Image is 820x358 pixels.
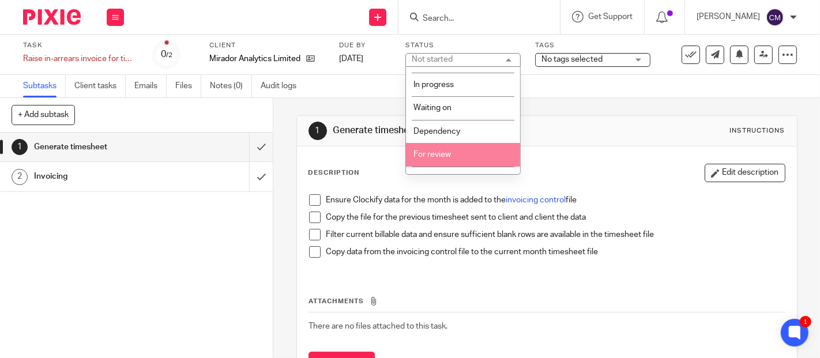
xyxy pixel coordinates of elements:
a: Audit logs [261,75,305,97]
p: Filter current billable data and ensure sufficient blank rows are available in the timesheet file [326,229,785,240]
p: Copy the file for the previous timesheet sent to client and client the data [326,212,785,223]
a: Emails [134,75,167,97]
p: Mirador Analytics Limited [209,53,300,65]
img: svg%3E [766,8,784,27]
span: [DATE] [339,55,363,63]
div: 1 [309,122,327,140]
img: Pixie [23,9,81,25]
p: Description [309,168,360,178]
h1: Invoicing [34,168,170,185]
div: Not started [412,55,453,63]
h1: Generate timesheet [34,138,170,156]
button: Edit description [705,164,785,182]
input: Search [422,14,525,24]
span: Get Support [588,13,633,21]
span: In progress [413,81,454,89]
button: + Add subtask [12,105,75,125]
div: Raise in-arrears invoice for time-based monthly billed client [23,53,138,65]
div: 0 [161,48,172,61]
a: Subtasks [23,75,66,97]
span: There are no files attached to this task. [309,322,448,330]
label: Task [23,41,138,50]
a: invoicing control [506,196,566,204]
a: Notes (0) [210,75,252,97]
span: Waiting on [413,104,452,112]
div: Instructions [730,126,785,135]
span: No tags selected [541,55,603,63]
p: [PERSON_NAME] [697,11,760,22]
small: /2 [166,52,172,58]
label: Status [405,41,521,50]
p: Ensure Clockify data for the month is added to the file [326,194,785,206]
span: For review [413,150,451,159]
label: Client [209,41,325,50]
p: Copy data from the invoicing control file to the current month timesheet file [326,246,785,258]
div: 1 [12,139,28,155]
div: 2 [12,169,28,185]
h1: Generate timesheet [333,125,571,137]
a: Client tasks [74,75,126,97]
label: Tags [535,41,650,50]
label: Due by [339,41,391,50]
div: 1 [800,316,811,327]
a: Files [175,75,201,97]
span: Dependency [413,127,460,135]
span: Attachments [309,298,364,304]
